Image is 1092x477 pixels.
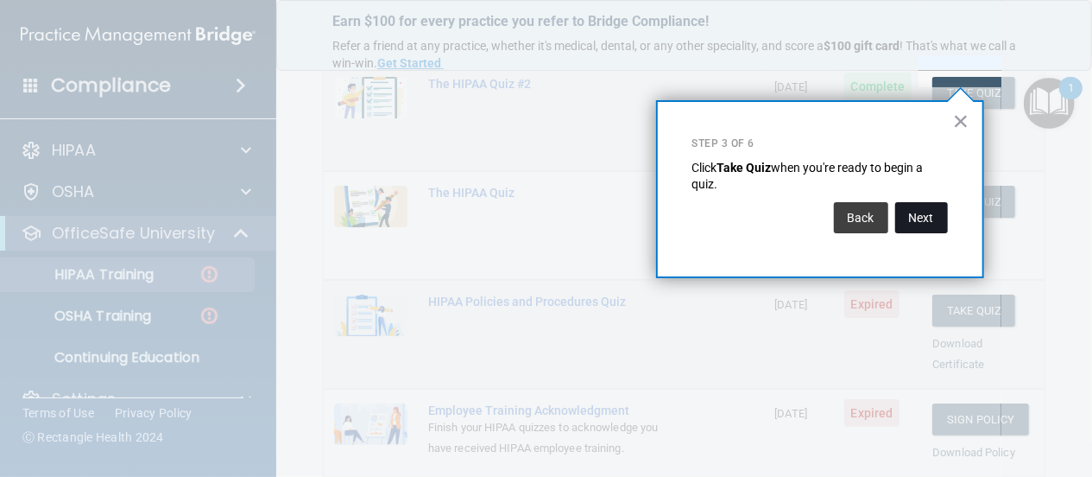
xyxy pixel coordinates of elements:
[895,202,948,233] button: Next
[953,107,969,135] button: Close
[692,137,948,151] p: Step 3 of 6
[717,161,772,175] strong: Take Quiz
[932,77,1015,109] button: Take Quiz
[692,161,717,175] span: Click
[692,161,926,192] span: when you're ready to begin a quiz.
[834,202,888,233] button: Back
